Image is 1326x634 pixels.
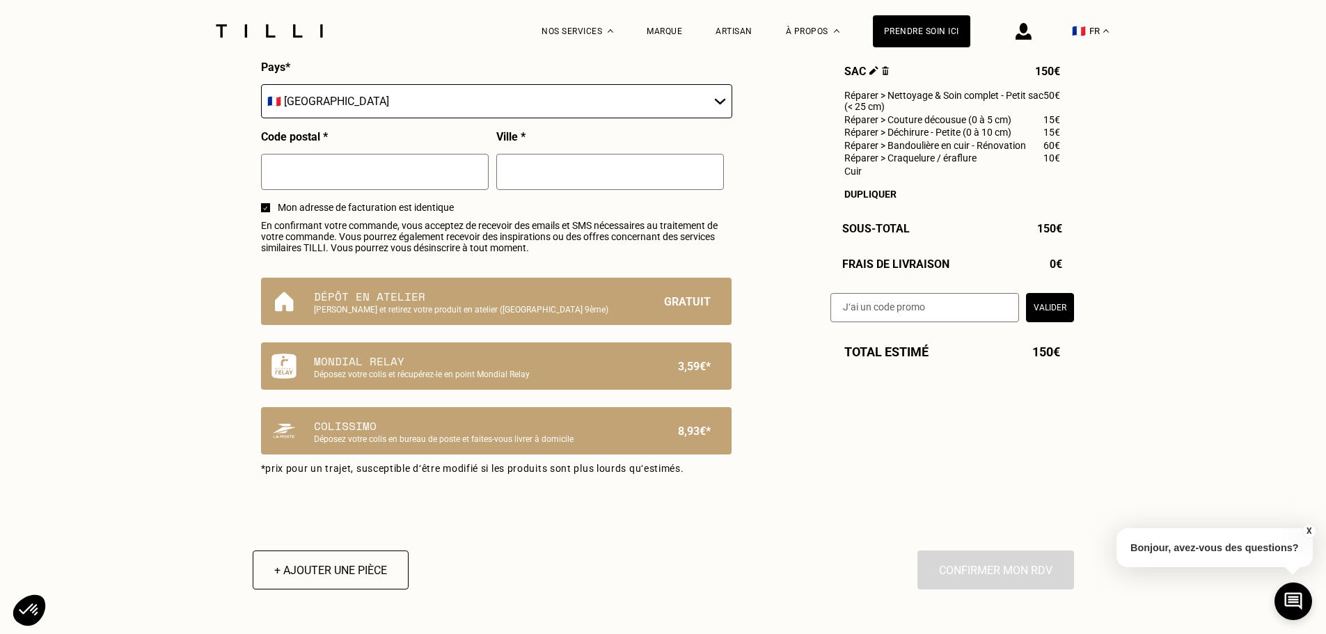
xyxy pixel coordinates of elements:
[261,220,732,253] span: En confirmant votre commande, vous acceptez de recevoir des emails et SMS nécessaires au traiteme...
[1016,23,1032,40] img: icône connexion
[869,66,878,75] img: Éditer
[496,130,526,143] p: Ville *
[261,61,290,74] p: Pays *
[1037,221,1062,235] span: 150€
[314,288,631,305] p: Dépôt en atelier
[647,26,682,36] a: Marque
[1043,139,1060,150] span: 60€
[263,206,267,210] img: sélectionné
[844,65,890,78] span: Sac
[271,354,297,379] img: Mondial Relay
[278,202,732,213] span: Mon adresse de facturation est identique
[882,66,890,75] img: Supprimer
[716,26,752,36] a: Artisan
[1103,29,1109,33] img: menu déroulant
[844,188,1060,199] div: Dupliquer
[261,130,328,143] p: Code postal *
[1072,24,1086,38] span: 🇫🇷
[1032,344,1060,358] span: 150€
[314,370,631,379] p: Déposez votre colis et récupérez-le en point Mondial Relay
[1050,257,1062,270] span: 0€
[314,434,631,444] p: Déposez votre colis en bureau de poste et faites-vous livrer à domicile
[271,289,297,315] img: Dépôt en atelier
[844,165,862,176] span: Cuir
[253,550,409,589] button: + Ajouter une pièce
[1043,113,1060,125] span: 15€
[1043,152,1060,164] span: 10€
[830,292,1019,322] input: J‘ai un code promo
[844,90,1043,112] span: Réparer > Nettoyage & Soin complet - Petit sac (< 25 cm)
[271,418,297,444] img: Colissimo
[678,418,711,444] p: 8,93€*
[314,305,631,315] p: [PERSON_NAME] et retirez votre produit en atelier ([GEOGRAPHIC_DATA] 9ème)
[261,463,732,474] p: *prix pour un trajet, susceptible d‘être modifié si les produits sont plus lourds qu‘estimés.
[1035,65,1060,78] span: 150€
[1043,90,1060,101] span: 50€
[678,353,711,379] p: 3,59€*
[664,288,711,315] p: Gratuit
[1302,523,1316,539] button: X
[844,139,1026,150] span: Réparer > Bandoulière en cuir - Rénovation
[1043,127,1060,138] span: 15€
[608,29,613,33] img: Menu déroulant
[844,127,1011,138] span: Réparer > Déchirure - Petite (0 à 10 cm)
[830,257,1074,270] div: Frais de livraison
[873,15,970,47] a: Prendre soin ici
[830,221,1074,235] div: Sous-Total
[844,113,1011,125] span: Réparer > Couture décousue (0 à 5 cm)
[1116,528,1313,567] p: Bonjour, avez-vous des questions?
[1026,292,1074,322] button: Valider
[314,418,631,434] p: Colissimo
[314,353,631,370] p: Mondial Relay
[844,152,977,164] span: Réparer > Craquelure / éraflure
[830,344,1074,358] div: Total estimé
[834,29,839,33] img: Menu déroulant à propos
[211,24,328,38] img: Logo du service de couturière Tilli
